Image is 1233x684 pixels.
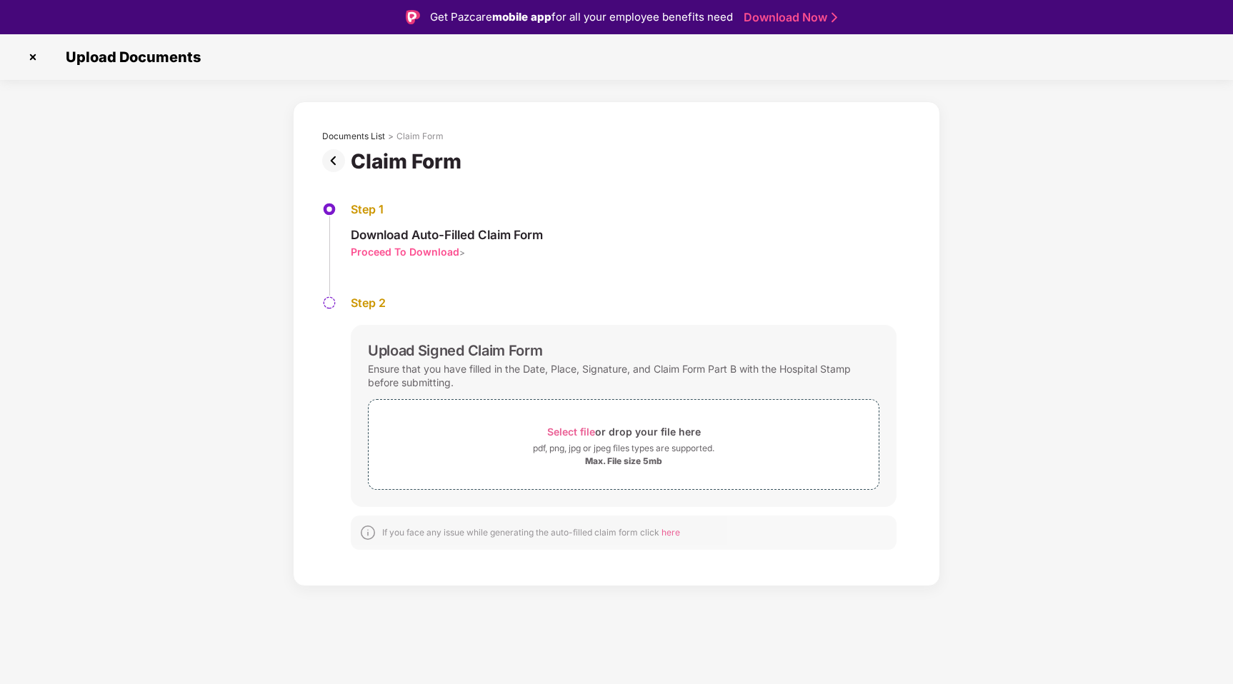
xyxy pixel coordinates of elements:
[744,10,833,25] a: Download Now
[832,10,837,25] img: Stroke
[492,10,551,24] strong: mobile app
[430,9,733,26] div: Get Pazcare for all your employee benefits need
[351,227,543,243] div: Download Auto-Filled Claim Form
[368,342,542,359] div: Upload Signed Claim Form
[21,46,44,69] img: svg+xml;base64,PHN2ZyBpZD0iQ3Jvc3MtMzJ4MzIiIHhtbG5zPSJodHRwOi8vd3d3LnczLm9yZy8yMDAwL3N2ZyIgd2lkdG...
[322,131,385,142] div: Documents List
[662,527,680,538] span: here
[368,359,879,392] div: Ensure that you have filled in the Date, Place, Signature, and Claim Form Part B with the Hospita...
[547,426,595,438] span: Select file
[382,527,680,538] div: If you face any issue while generating the auto-filled claim form click
[547,422,701,441] div: or drop your file here
[369,411,879,478] span: Select fileor drop your file herepdf, png, jpg or jpeg files types are supported.Max. File size 5mb
[359,524,376,541] img: svg+xml;base64,PHN2ZyBpZD0iSW5mb18tXzMyeDMyIiBkYXRhLW5hbWU9IkluZm8gLSAzMngzMiIgeG1sbnM9Imh0dHA6Ly...
[406,10,420,24] img: Logo
[322,202,336,216] img: svg+xml;base64,PHN2ZyBpZD0iU3RlcC1BY3RpdmUtMzJ4MzIiIHhtbG5zPSJodHRwOi8vd3d3LnczLm9yZy8yMDAwL3N2Zy...
[351,202,543,217] div: Step 1
[351,296,897,311] div: Step 2
[459,247,465,258] span: >
[388,131,394,142] div: >
[51,49,208,66] span: Upload Documents
[322,296,336,310] img: svg+xml;base64,PHN2ZyBpZD0iU3RlcC1QZW5kaW5nLTMyeDMyIiB4bWxucz0iaHR0cDovL3d3dy53My5vcmcvMjAwMC9zdm...
[322,149,351,172] img: svg+xml;base64,PHN2ZyBpZD0iUHJldi0zMngzMiIgeG1sbnM9Imh0dHA6Ly93d3cudzMub3JnLzIwMDAvc3ZnIiB3aWR0aD...
[585,456,662,467] div: Max. File size 5mb
[533,441,714,456] div: pdf, png, jpg or jpeg files types are supported.
[396,131,444,142] div: Claim Form
[351,245,459,258] div: Proceed To Download
[351,149,467,173] div: Claim Form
